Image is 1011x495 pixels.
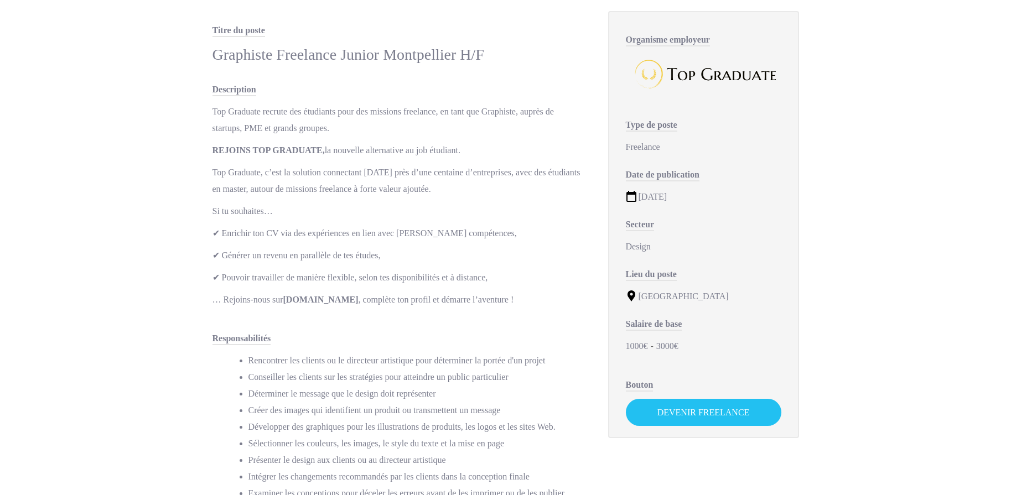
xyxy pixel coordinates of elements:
strong: [DOMAIN_NAME] [283,295,359,304]
p: la nouvelle alternative au job étudiant. [212,142,586,159]
a: Devenir Freelance [626,399,781,426]
span: Responsabilités [212,334,271,345]
span: Bouton [626,380,654,392]
p: Si tu souhaites… [212,203,586,220]
div: [GEOGRAPHIC_DATA] [626,288,781,305]
strong: REJOINS TOP GRADUATE, [212,145,325,155]
span: Description [212,85,256,96]
span: Organisme employeur [626,35,710,46]
li: Intégrer les changements recommandés par les clients dans la conception finale [248,468,586,485]
span: Date de publication [626,170,699,181]
div: Design [626,238,781,255]
p: ✔ Générer un revenu en parallèle de tes études, [212,247,586,264]
li: Conseiller les clients sur les stratégies pour atteindre un public particulier [248,369,586,385]
span: Titre du poste [212,25,265,37]
div: [DATE] [626,189,781,205]
img: Top Graduate [629,54,778,95]
li: Sélectionner les couleurs, les images, le style du texte et la mise en page [248,435,586,452]
li: Créer des images qui identifient un produit ou transmettent un message [248,402,586,419]
span: Secteur [626,220,655,231]
div: 1000€ 3000€ [626,338,781,355]
li: Rencontrer les clients ou le directeur artistique pour déterminer la portée d'un projet [248,352,586,369]
div: Graphiste Freelance Junior Montpellier H/F [212,44,586,65]
span: Type de poste [626,120,677,132]
span: - [651,341,654,351]
span: Lieu du poste [626,269,677,281]
span: Salaire de base [626,319,682,331]
p: ✔ Enrichir ton CV via des expériences en lien avec [PERSON_NAME] compétences, [212,225,586,242]
li: Présenter le design aux clients ou au directeur artistique [248,452,586,468]
li: Développer des graphiques pour les illustrations de produits, les logos et les sites Web. [248,419,586,435]
div: Freelance [626,139,781,155]
p: Top Graduate recrute des étudiants pour des missions freelance, en tant que Graphiste, auprès de ... [212,103,586,137]
p: Top Graduate, c’est la solution connectant [DATE] près d’une centaine d’entreprises, avec des étu... [212,164,586,197]
p: ✔ Pouvoir travailler de manière flexible, selon tes disponibilités et à distance, [212,269,586,286]
p: … Rejoins-nous sur , complète ton profil et démarre l’aventure ! [212,291,586,308]
li: Déterminer le message que le design doit représenter [248,385,586,402]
